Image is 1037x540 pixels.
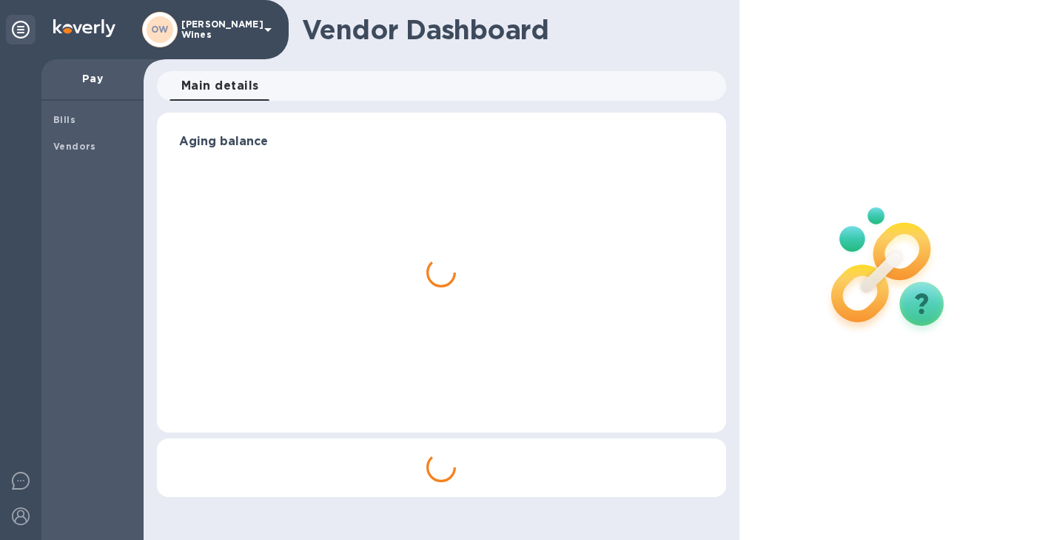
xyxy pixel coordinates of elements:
[179,135,704,149] h3: Aging balance
[181,76,259,96] span: Main details
[181,19,255,40] p: [PERSON_NAME] Wines
[53,19,115,37] img: Logo
[302,14,716,45] h1: Vendor Dashboard
[53,114,75,125] b: Bills
[151,24,169,35] b: OW
[53,71,132,86] p: Pay
[6,15,36,44] div: Unpin categories
[53,141,96,152] b: Vendors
